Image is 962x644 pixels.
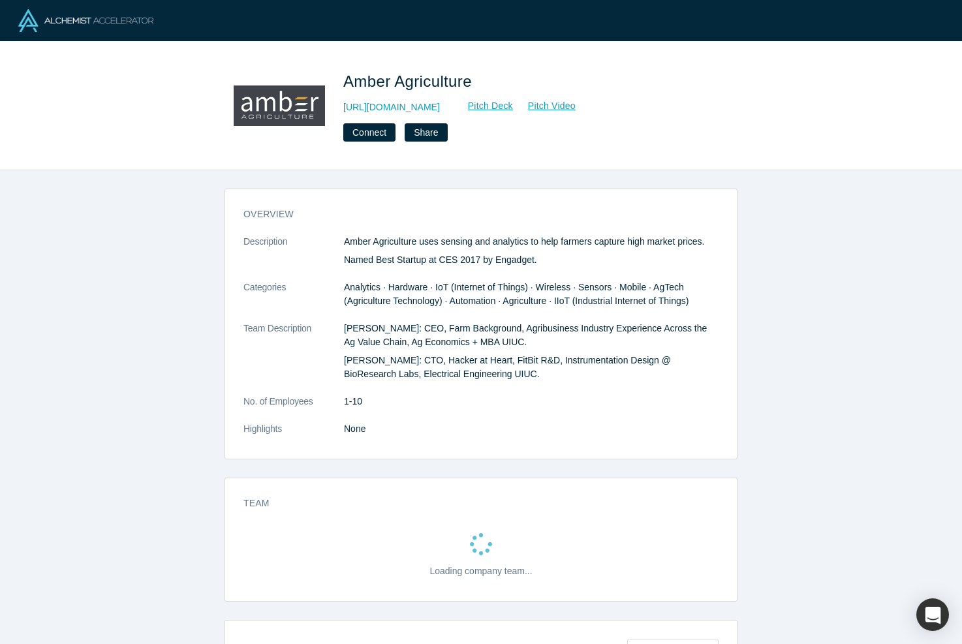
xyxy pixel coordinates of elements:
p: [PERSON_NAME]: CEO, Farm Background, Agribusiness Industry Experience Across the Ag Value Chain, ... [344,322,719,349]
dt: Description [243,235,344,281]
h3: overview [243,207,700,221]
dt: Team Description [243,322,344,395]
dt: Highlights [243,422,344,450]
span: Amber Agriculture [343,72,476,90]
button: Share [405,123,447,142]
img: Alchemist Logo [18,9,153,32]
span: Analytics · Hardware · IoT (Internet of Things) · Wireless · Sensors · Mobile · AgTech (Agricultu... [344,282,689,306]
dt: No. of Employees [243,395,344,422]
dd: 1-10 [344,395,719,408]
a: [URL][DOMAIN_NAME] [343,100,440,114]
p: Named Best Startup at CES 2017 by Engadget. [344,253,719,267]
p: Loading company team... [429,564,532,578]
p: Amber Agriculture uses sensing and analytics to help farmers capture high market prices. [344,235,719,249]
a: Pitch Deck [454,99,514,114]
img: Amber Agriculture's Logo [234,60,325,151]
dt: Categories [243,281,344,322]
a: Pitch Video [514,99,576,114]
button: Connect [343,123,396,142]
p: None [344,422,719,436]
p: [PERSON_NAME]: CTO, Hacker at Heart, FitBit R&D, Instrumentation Design @ BioResearch Labs, Elect... [344,354,719,381]
h3: Team [243,497,700,510]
